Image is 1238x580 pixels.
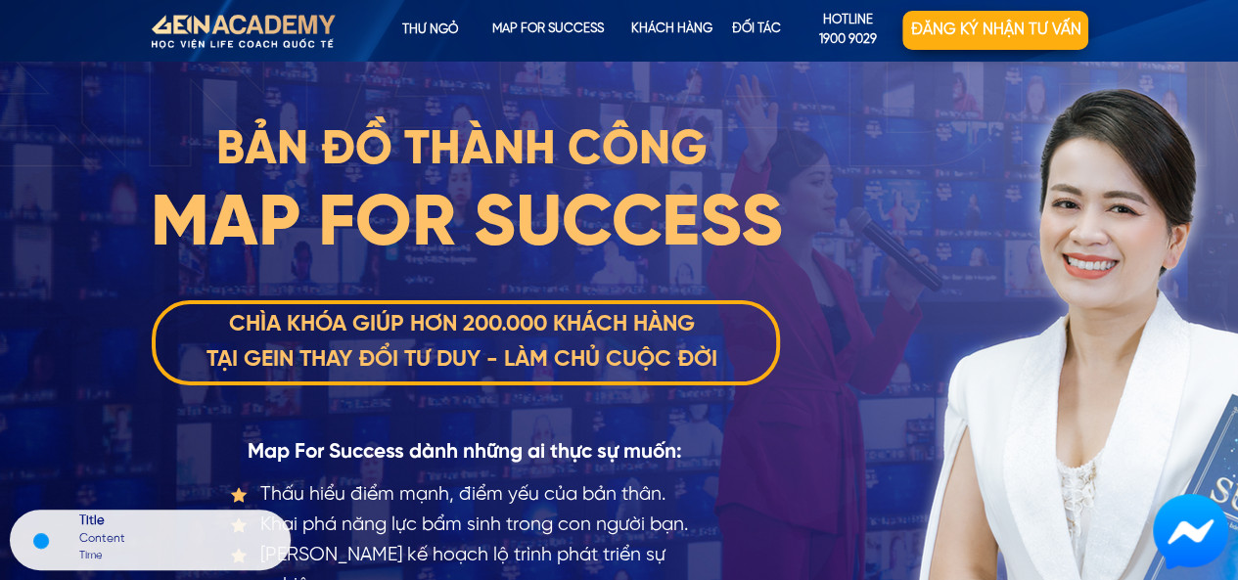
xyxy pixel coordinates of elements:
p: Thư ngỏ [370,11,489,50]
p: map for success [490,11,606,50]
p: hotline 1900 9029 [794,11,903,52]
div: Title [79,514,286,531]
li: Khai phá năng lực bẩm sinh trong con người bạn. [230,510,712,540]
p: KHÁCH HÀNG [624,11,720,50]
h3: Map For Success dành những ai thực sự muốn: [209,436,719,469]
div: Time [79,548,102,565]
h3: CHÌA KHÓA GIÚP HƠN 200.000 KHÁCH HÀNG TẠI GEIN THAY ĐỔI TƯ DUY - LÀM CHỦ CUỘC ĐỜI [144,307,780,379]
a: hotline1900 9029 [794,11,903,50]
span: BẢN ĐỒ THÀNH CÔNG [216,126,708,175]
div: Content [79,531,286,548]
li: Thấu hiểu điểm mạnh, điểm yếu của bản thân. [230,479,712,510]
p: Đăng ký nhận tư vấn [902,11,1088,50]
p: Đối tác [712,11,802,50]
span: MAP FOR SUCCESS [151,188,783,262]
